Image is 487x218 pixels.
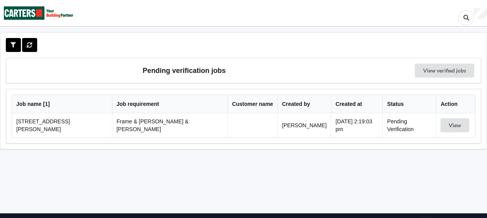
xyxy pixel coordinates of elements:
th: Job name [ 1 ] [12,95,112,113]
th: Customer name [227,95,277,113]
th: Job requirement [112,95,227,113]
th: Action [436,95,475,113]
td: [PERSON_NAME] [277,113,331,137]
th: Created at [331,95,382,113]
td: Frame & [PERSON_NAME] & [PERSON_NAME] [112,113,227,137]
button: View [441,118,469,132]
div: User Profile [474,8,487,19]
td: Pending Verification [382,113,436,137]
img: Carters [4,0,74,26]
th: Created by [277,95,331,113]
td: [STREET_ADDRESS][PERSON_NAME] [12,113,112,137]
a: View [441,122,471,128]
th: Status [382,95,436,113]
h3: Pending verification jobs [12,64,357,78]
a: View verified jobs [415,64,474,78]
td: [DATE] 2:19:03 pm [331,113,382,137]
